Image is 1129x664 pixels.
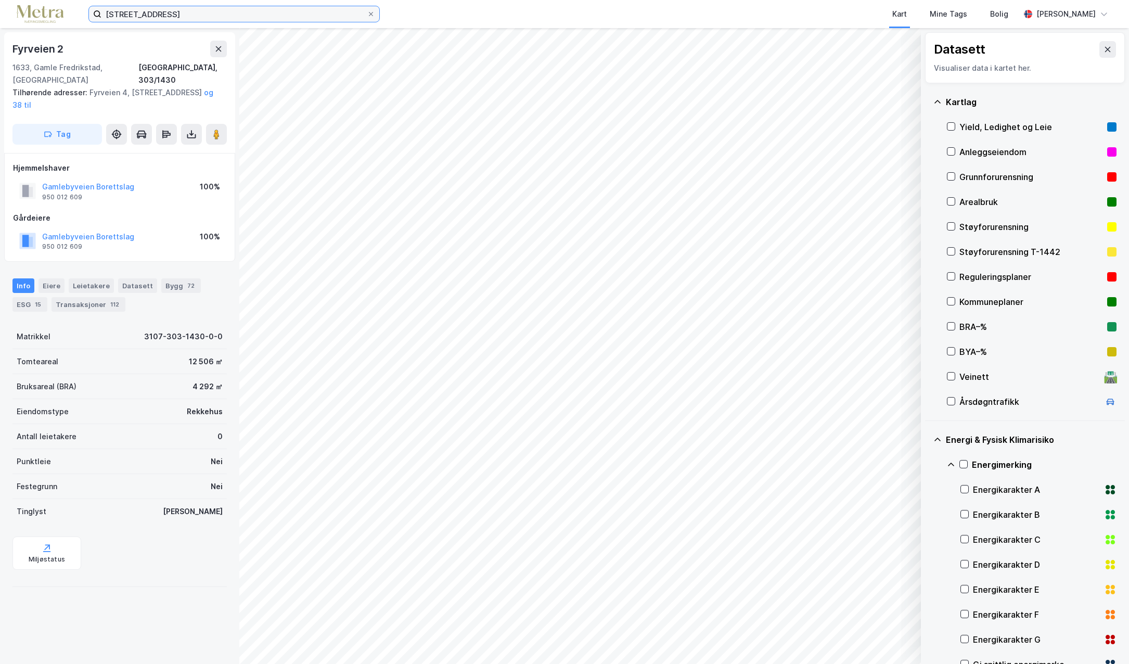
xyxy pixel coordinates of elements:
div: Energikarakter E [973,583,1100,596]
div: Info [12,278,34,293]
div: [PERSON_NAME] [163,505,223,518]
button: Tag [12,124,102,145]
div: Kart [892,8,907,20]
div: Tinglyst [17,505,46,518]
div: Rekkehus [187,405,223,418]
div: Mine Tags [930,8,967,20]
div: 72 [185,280,197,291]
div: Anleggseiendom [959,146,1103,158]
div: Energikarakter D [973,558,1100,571]
div: Fyrveien 2 [12,41,66,57]
div: Energikarakter F [973,608,1100,621]
div: [GEOGRAPHIC_DATA], 303/1430 [138,61,227,86]
div: Tomteareal [17,355,58,368]
div: Kommuneplaner [959,296,1103,308]
div: Punktleie [17,455,51,468]
div: Energikarakter A [973,483,1100,496]
div: Eiendomstype [17,405,69,418]
div: Bolig [990,8,1008,20]
div: Støyforurensning [959,221,1103,233]
div: Transaksjoner [52,297,125,312]
div: Arealbruk [959,196,1103,208]
div: Nei [211,480,223,493]
div: BYA–% [959,346,1103,358]
div: 100% [200,231,220,243]
div: 950 012 609 [42,193,82,201]
div: Leietakere [69,278,114,293]
div: Reguleringsplaner [959,271,1103,283]
div: Energikarakter G [973,633,1100,646]
img: metra-logo.256734c3b2bbffee19d4.png [17,5,63,23]
div: 12 506 ㎡ [189,355,223,368]
div: Årsdøgntrafikk [959,395,1100,408]
div: 100% [200,181,220,193]
div: Festegrunn [17,480,57,493]
div: Visualiser data i kartet her. [934,62,1116,74]
div: Datasett [934,41,985,58]
div: Energimerking [972,458,1117,471]
div: Fyrveien 4, [STREET_ADDRESS] [12,86,219,111]
div: 112 [108,299,121,310]
div: Støyforurensning T-1442 [959,246,1103,258]
div: Kartlag [946,96,1117,108]
div: BRA–% [959,321,1103,333]
div: Kontrollprogram for chat [1077,614,1129,664]
iframe: Chat Widget [1077,614,1129,664]
div: Yield, Ledighet og Leie [959,121,1103,133]
div: 15 [33,299,43,310]
div: Bygg [161,278,201,293]
div: ESG [12,297,47,312]
div: Antall leietakere [17,430,76,443]
div: Eiere [39,278,65,293]
div: Grunnforurensning [959,171,1103,183]
div: 0 [217,430,223,443]
div: 4 292 ㎡ [193,380,223,393]
div: 3107-303-1430-0-0 [144,330,223,343]
div: Energikarakter C [973,533,1100,546]
div: Matrikkel [17,330,50,343]
div: 1633, Gamle Fredrikstad, [GEOGRAPHIC_DATA] [12,61,138,86]
div: Datasett [118,278,157,293]
div: Energi & Fysisk Klimarisiko [946,433,1117,446]
div: Hjemmelshaver [13,162,226,174]
div: 950 012 609 [42,242,82,251]
input: Søk på adresse, matrikkel, gårdeiere, leietakere eller personer [101,6,367,22]
div: Miljøstatus [29,555,65,564]
div: [PERSON_NAME] [1036,8,1096,20]
span: Tilhørende adresser: [12,88,89,97]
div: Veinett [959,371,1100,383]
div: Gårdeiere [13,212,226,224]
div: Nei [211,455,223,468]
div: 🛣️ [1104,370,1118,384]
div: Bruksareal (BRA) [17,380,76,393]
div: Energikarakter B [973,508,1100,521]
